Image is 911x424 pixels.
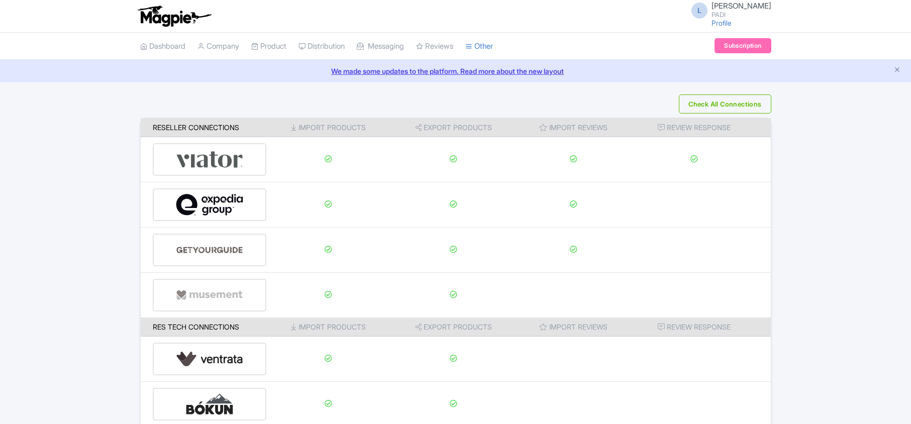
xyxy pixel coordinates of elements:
img: musement-dad6797fd076d4ac540800b229e01643.svg [176,280,243,310]
button: Check All Connections [679,94,771,114]
a: Subscription [715,38,771,53]
a: Product [251,33,286,60]
th: Import Products [266,118,390,137]
img: bokun-9d666bd0d1b458dbc8a9c3d52590ba5a.svg [176,389,243,419]
a: We made some updates to the platform. Read more about the new layout [6,66,905,76]
th: Export Products [390,317,517,337]
button: Close announcement [893,65,901,76]
span: [PERSON_NAME] [712,1,771,11]
img: logo-ab69f6fb50320c5b225c76a69d11143b.png [135,5,213,27]
a: Distribution [298,33,345,60]
th: Import Reviews [517,118,630,137]
a: Company [197,33,239,60]
th: Export Products [390,118,517,137]
th: Import Reviews [517,317,630,337]
a: Reviews [416,33,453,60]
th: Review Response [630,118,771,137]
span: L [691,3,707,19]
a: L [PERSON_NAME] PADI [685,2,771,18]
a: Messaging [357,33,404,60]
a: Other [465,33,493,60]
th: Review Response [630,317,771,337]
img: ventrata-b8ee9d388f52bb9ce077e58fa33de912.svg [176,344,243,374]
small: PADI [712,12,771,18]
th: Import Products [266,317,390,337]
img: viator-e2bf771eb72f7a6029a5edfbb081213a.svg [176,144,243,175]
img: get_your_guide-5a6366678479520ec94e3f9d2b9f304b.svg [176,235,243,265]
th: Res Tech Connections [141,317,267,337]
a: Dashboard [140,33,185,60]
img: expedia-9e2f273c8342058d41d2cc231867de8b.svg [176,189,243,220]
a: Profile [712,19,732,27]
th: Reseller Connections [141,118,267,137]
